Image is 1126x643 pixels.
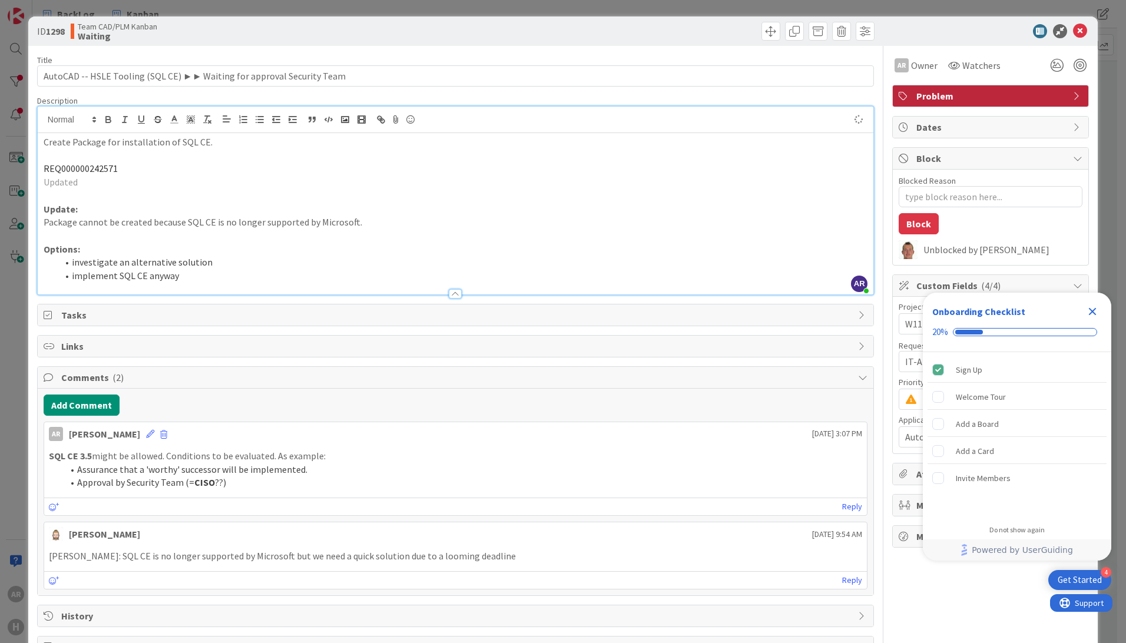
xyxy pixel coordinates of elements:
div: Welcome Tour is incomplete. [928,384,1107,410]
input: type card name here... [37,65,874,87]
strong: Update: [44,203,78,215]
li: implement SQL CE anyway [58,269,867,283]
span: Attachments [916,467,1067,481]
span: AR [851,276,867,292]
a: Powered by UserGuiding [929,539,1105,561]
div: Welcome Tour [956,390,1006,404]
div: Close Checklist [1083,302,1102,321]
div: [PERSON_NAME] [69,527,140,541]
span: [DATE] 3:07 PM [812,427,862,440]
span: ID [37,24,65,38]
div: Get Started [1058,574,1102,586]
span: REQ000000242571 [44,163,118,174]
div: Invite Members [956,471,1011,485]
div: Open Get Started checklist, remaining modules: 4 [1048,570,1111,590]
b: Waiting [78,31,157,41]
div: Sign Up [956,363,982,377]
div: Add a Card is incomplete. [928,438,1107,464]
span: Problem [916,89,1067,103]
div: Onboarding Checklist [932,304,1025,319]
span: ( 2 ) [112,372,124,383]
span: Autocad [905,430,1062,444]
p: Create Package for installation of SQL CE. [44,135,867,149]
div: Unblocked by [PERSON_NAME] [923,244,1082,255]
label: Title [37,55,52,65]
span: Comments [61,370,852,385]
div: Checklist items [923,352,1111,518]
span: Team CAD/PLM Kanban [78,22,157,31]
div: Project [899,303,1082,311]
a: Reply [842,573,862,588]
strong: CISO [194,476,215,488]
span: Tasks [61,308,852,322]
div: Do not show again [989,525,1045,535]
div: Footer [923,539,1111,561]
div: 4 [1101,567,1111,578]
li: Assurance that a 'worthy' successor will be implemented. [63,463,862,476]
span: [DATE] 9:54 AM [812,528,862,541]
span: Block [916,151,1067,165]
span: W11 New Digital Workplace [905,316,1056,332]
span: Mirrors [916,498,1067,512]
strong: SQL CE 3.5 [49,450,92,462]
span: Owner [911,58,938,72]
p: might be allowed. Conditions to be evaluated. As example: [49,449,862,463]
li: Approval by Security Team (= ??) [63,476,862,489]
p: Package cannot be created because SQL CE is no longer supported by Microsoft. [44,216,867,229]
label: Blocked Reason [899,175,956,186]
li: investigate an alternative solution [58,256,867,269]
div: Add a Board [956,417,999,431]
span: ( 4/4 ) [981,280,1001,291]
span: Description [37,95,78,106]
span: Links [61,339,852,353]
span: Custom Fields [916,279,1067,293]
div: 20% [932,327,948,337]
a: Reply [842,499,862,514]
span: Support [25,2,54,16]
div: Checklist progress: 20% [932,327,1102,337]
span: Watchers [962,58,1001,72]
div: Add a Board is incomplete. [928,411,1107,437]
div: Application (CAD/PLM) [899,416,1082,424]
div: AR [895,58,909,72]
div: Priority [899,378,1082,386]
button: Add Comment [44,395,120,416]
span: Metrics [916,529,1067,543]
div: Sign Up is complete. [928,357,1107,383]
div: Checklist Container [923,293,1111,561]
img: TJ [899,240,918,259]
div: Invite Members is incomplete. [928,465,1107,491]
b: 1298 [46,25,65,37]
label: Requester [899,340,936,351]
span: Powered by UserGuiding [972,543,1073,557]
div: [PERSON_NAME] [69,427,140,441]
img: Rv [49,527,63,541]
button: Block [899,213,939,234]
p: [PERSON_NAME]: SQL CE is no longer supported by Microsoft but we need a quick solution due to a l... [49,549,862,563]
span: Dates [916,120,1067,134]
span: History [61,609,852,623]
div: AR [49,427,63,441]
strong: Options: [44,243,80,255]
div: Add a Card [956,444,994,458]
span: Updated [44,176,78,188]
